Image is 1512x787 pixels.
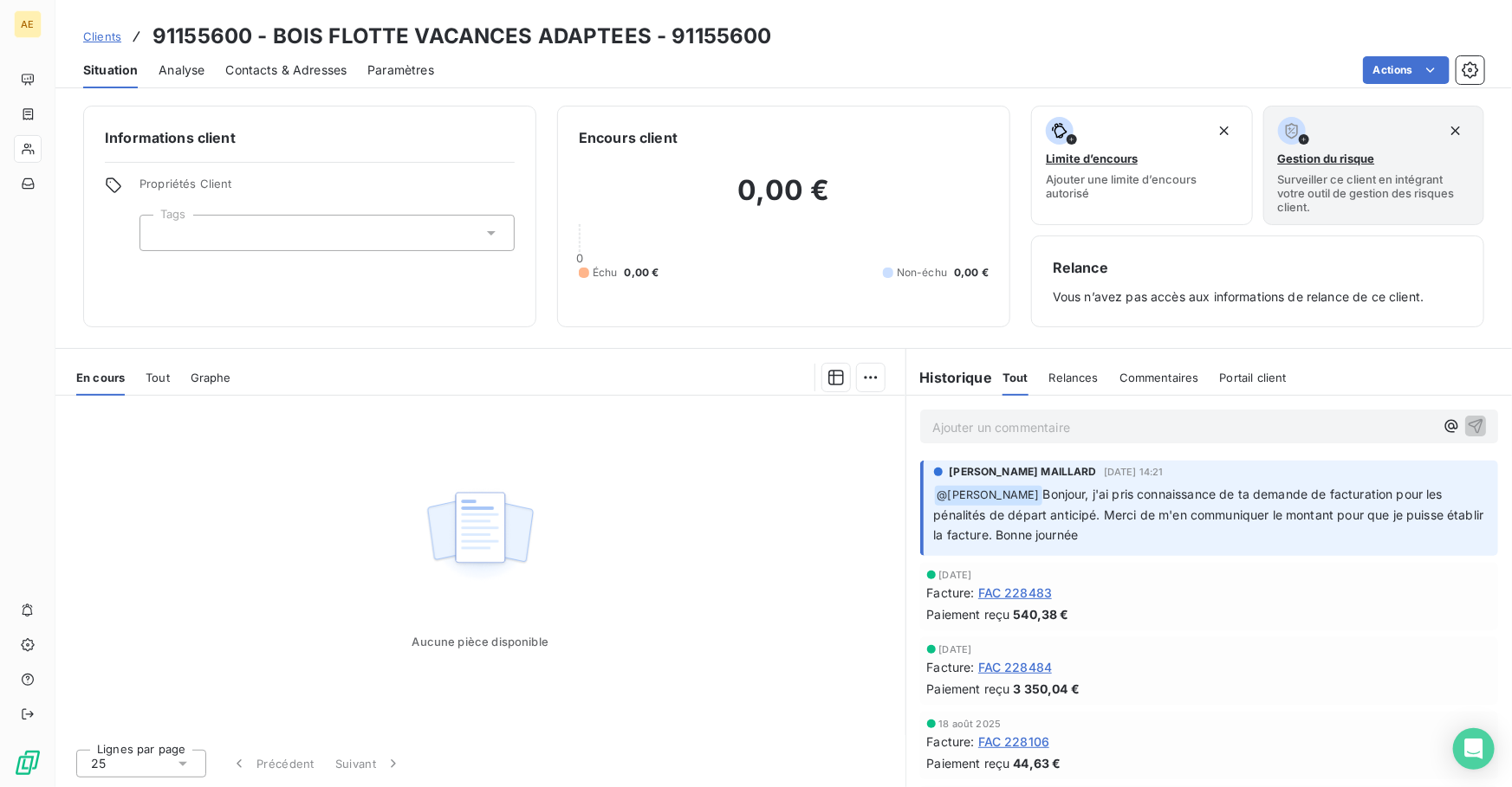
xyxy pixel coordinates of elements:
[83,28,121,45] a: Clients
[1220,371,1287,384] span: Portail client
[140,177,515,201] span: Propriétés Client
[1014,605,1069,623] span: 540,38 €
[939,570,972,580] span: [DATE]
[154,225,168,241] input: Ajouter une valeur
[1119,371,1199,384] span: Commentaires
[412,635,548,648] span: Aucune pièce disponible
[1046,152,1138,165] span: Limite d’encours
[579,173,989,225] h2: 0,00 €
[367,61,434,79] span: Paramètres
[83,29,121,43] span: Clients
[978,732,1050,751] span: FAC 228106
[927,732,975,751] span: Facture :
[576,251,583,265] span: 0
[927,605,1010,623] span: Paiement reçu
[1053,257,1463,278] h6: Relance
[897,265,947,281] span: Non-échu
[152,21,772,52] h3: 91155600 - BOIS FLOTTE VACANCES ADAPTEES - 91155600
[1053,257,1463,306] div: Vous n’avez pas accès aux informations de relance de ce client.
[14,10,42,38] div: AE
[593,265,618,281] span: Échu
[83,61,138,79] span: Situation
[91,755,106,772] span: 25
[625,265,659,281] span: 0,00 €
[1104,467,1164,477] span: [DATE] 14:21
[1263,106,1485,225] button: Gestion du risqueSurveiller ce client en intégrant votre outil de gestion des risques client.
[1031,106,1253,225] button: Limite d’encoursAjouter une limite d’encours autorisé
[159,61,204,79] span: Analyse
[1014,754,1061,772] span: 44,63 €
[14,749,42,777] img: Logo LeanPay
[906,367,993,388] h6: Historique
[978,584,1053,602] span: FAC 228483
[927,680,1010,698] span: Paiement reçu
[220,745,325,782] button: Précédent
[1363,56,1450,84] button: Actions
[105,127,515,148] h6: Informations client
[1049,371,1099,384] span: Relances
[954,265,989,281] span: 0,00 €
[1046,172,1238,200] span: Ajouter une limite d’encours autorisé
[76,371,125,384] span: En cours
[1278,152,1375,165] span: Gestion du risque
[1453,728,1495,770] div: Open Intercom Messenger
[191,371,231,384] span: Graphe
[1278,172,1470,214] span: Surveiller ce client en intégrant votre outil de gestion des risques client.
[978,658,1053,676] span: FAC 228484
[939,644,972,655] span: [DATE]
[325,745,412,782] button: Suivant
[935,486,1042,506] span: @ [PERSON_NAME]
[934,487,1488,542] span: Bonjour, j'ai pris connaissance de ta demande de facturation pour les pénalités de départ anticip...
[425,482,535,590] img: Empty state
[927,584,975,602] span: Facture :
[927,754,1010,772] span: Paiement reçu
[927,658,975,676] span: Facture :
[225,61,347,79] span: Contacts & Adresses
[1003,371,1029,384] span: Tout
[146,371,170,384] span: Tout
[939,719,1002,729] span: 18 août 2025
[1014,680,1080,698] span: 3 350,04 €
[950,464,1097,480] span: [PERSON_NAME] MAILLARD
[579,127,678,148] h6: Encours client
